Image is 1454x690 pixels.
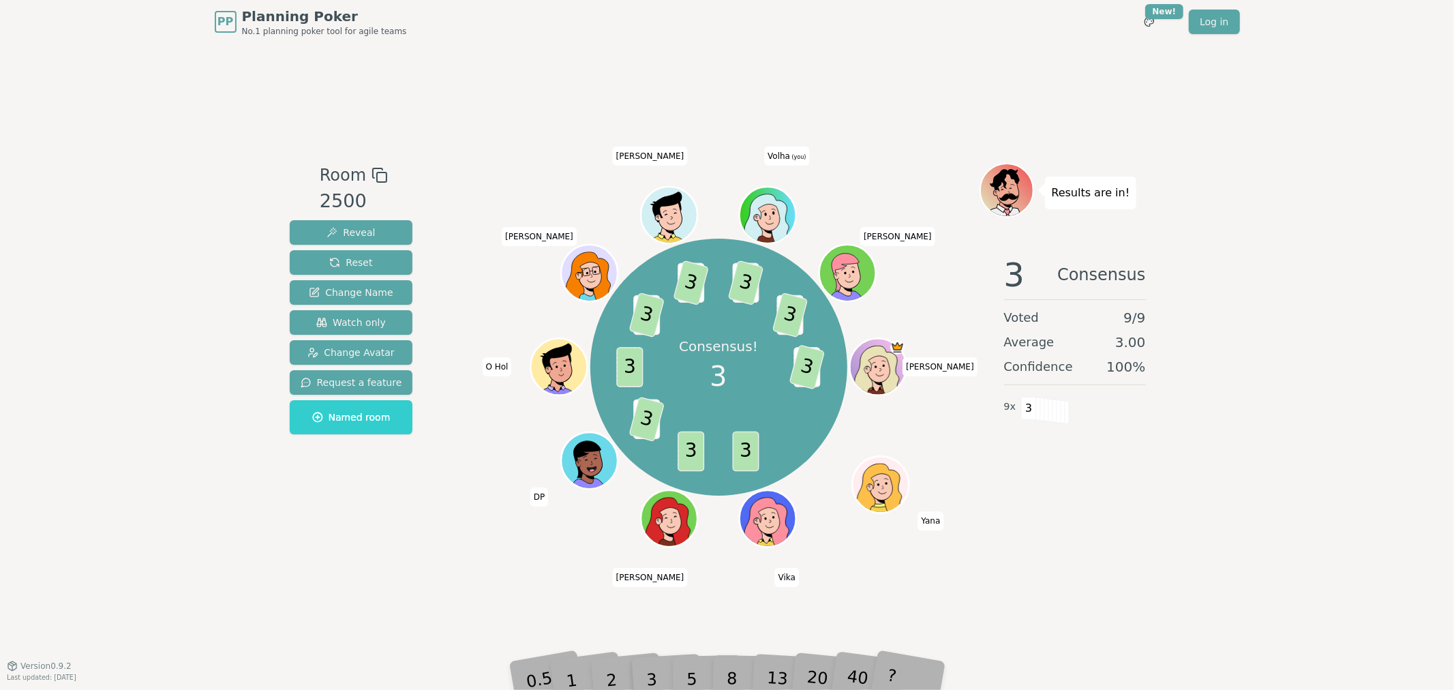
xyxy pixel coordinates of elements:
[1137,10,1162,34] button: New!
[20,661,72,672] span: Version 0.9.2
[1106,357,1145,376] span: 100 %
[628,396,665,442] span: 3
[613,568,688,587] span: Click to change your name
[775,568,799,587] span: Click to change your name
[860,227,935,246] span: Click to change your name
[764,147,809,166] span: Click to change your name
[217,14,233,30] span: PP
[1004,308,1040,327] span: Voted
[710,356,727,397] span: 3
[215,7,407,37] a: PPPlanning PokerNo.1 planning poker tool for agile teams
[329,256,372,269] span: Reset
[1021,397,1037,420] span: 3
[903,357,978,376] span: Click to change your name
[613,147,688,166] span: Click to change your name
[502,227,577,246] span: Click to change your name
[741,188,794,241] button: Click to change your avatar
[316,316,386,329] span: Watch only
[1004,333,1055,352] span: Average
[1004,357,1073,376] span: Confidence
[918,511,943,530] span: Click to change your name
[1189,10,1239,34] a: Log in
[789,344,826,390] span: 3
[242,26,407,37] span: No.1 planning poker tool for agile teams
[242,7,407,26] span: Planning Poker
[312,410,391,424] span: Named room
[1004,258,1025,291] span: 3
[320,163,366,187] span: Room
[1145,4,1184,19] div: New!
[327,226,375,239] span: Reveal
[772,292,808,337] span: 3
[483,357,512,376] span: Click to change your name
[1004,400,1016,415] span: 9 x
[290,400,413,434] button: Named room
[290,280,413,305] button: Change Name
[320,187,388,215] div: 2500
[733,431,759,471] span: 3
[890,340,905,355] span: Anna is the host
[1115,333,1146,352] span: 3.00
[7,661,72,672] button: Version0.9.2
[290,220,413,245] button: Reveal
[307,346,395,359] span: Change Avatar
[290,310,413,335] button: Watch only
[290,370,413,395] button: Request a feature
[1057,258,1145,291] span: Consensus
[301,376,402,389] span: Request a feature
[679,337,758,356] p: Consensus!
[7,674,76,681] span: Last updated: [DATE]
[628,292,665,337] span: 3
[290,340,413,365] button: Change Avatar
[673,260,709,305] span: 3
[530,487,548,507] span: Click to change your name
[790,154,806,160] span: (you)
[617,347,643,387] span: 3
[309,286,393,299] span: Change Name
[1052,183,1130,202] p: Results are in!
[728,260,764,305] span: 3
[1123,308,1145,327] span: 9 / 9
[678,431,704,471] span: 3
[290,250,413,275] button: Reset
